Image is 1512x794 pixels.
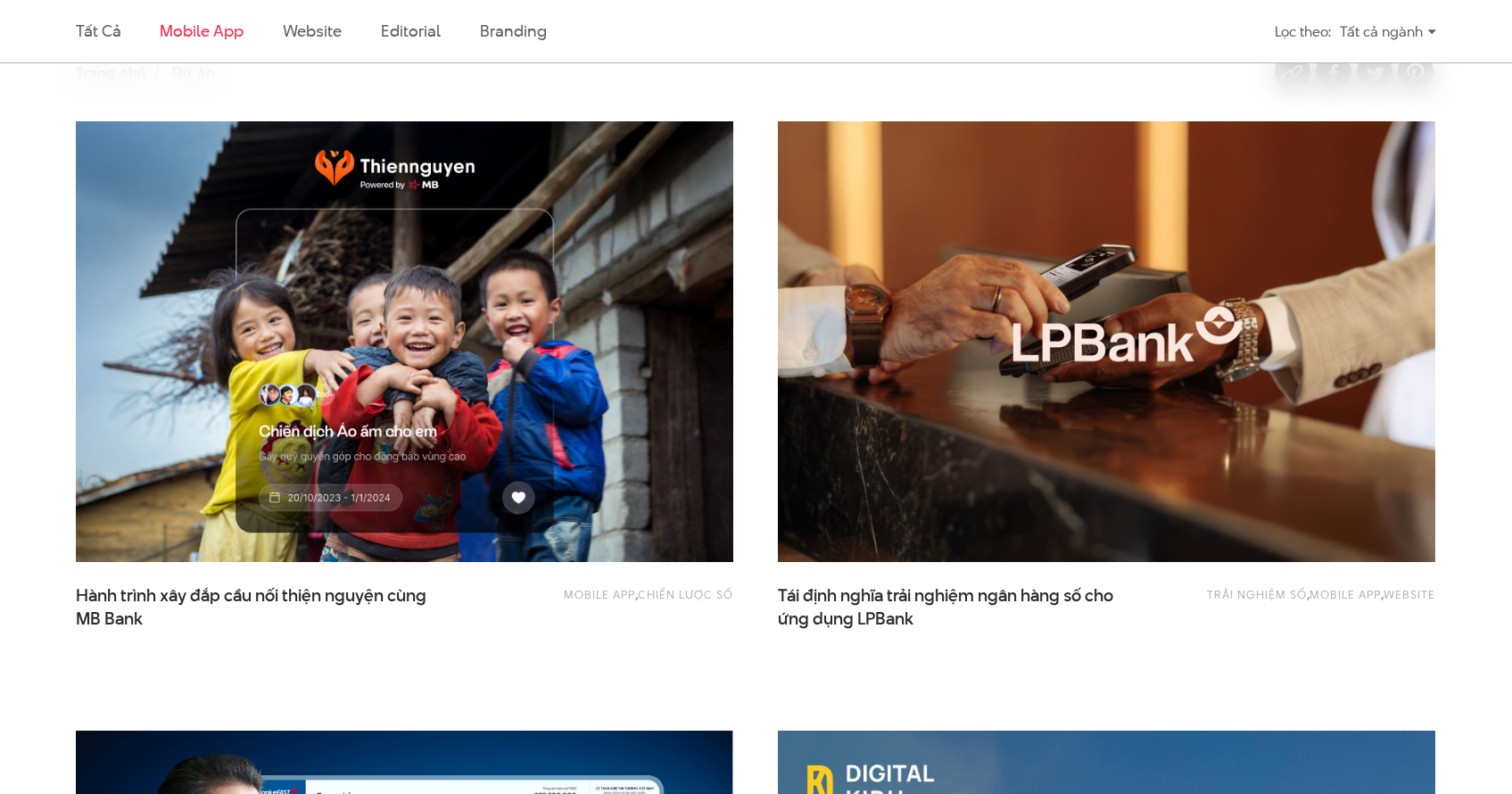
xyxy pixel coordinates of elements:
span: Hành trình xây đắp cầu nối thiện nguyện cùng [76,584,433,629]
a: Tất cả [76,20,120,42]
a: Branding [480,20,546,42]
a: Mobile app [564,586,635,602]
div: Tất cả ngành [1340,16,1436,47]
a: Tái định nghĩa trải nghiệm ngân hàng số choứng dụng LPBank [778,584,1135,629]
a: Mobile app [1310,586,1381,602]
a: Trải nghiệm số [1207,586,1307,602]
a: Website [283,20,342,42]
div: , , [1172,584,1435,620]
div: Lọc theo: [1275,16,1331,47]
a: Editorial [381,20,441,42]
div: , [470,584,733,620]
span: ứng dụng LPBank [778,608,913,631]
a: Chiến lược số [638,586,733,602]
a: Hành trình xây đắp cầu nối thiện nguyện cùngMB Bank [76,584,433,629]
a: Mobile app [160,20,243,42]
img: thumb [76,121,733,562]
span: MB Bank [76,608,143,631]
a: Website [1384,586,1435,602]
img: LPBank Thumb [778,121,1435,562]
span: Tái định nghĩa trải nghiệm ngân hàng số cho [778,584,1135,629]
